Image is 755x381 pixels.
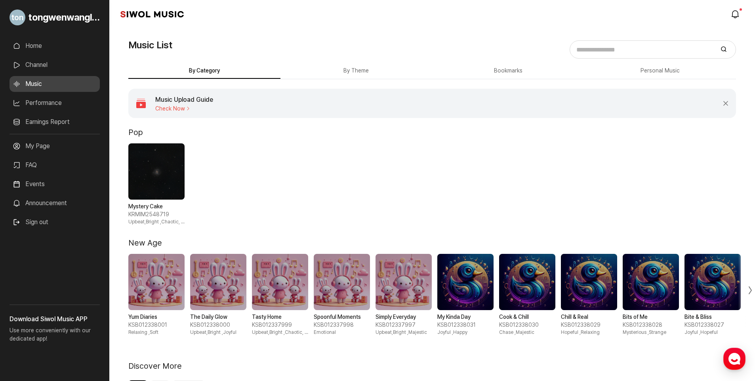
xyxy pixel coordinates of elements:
[128,38,172,52] h1: Music List
[252,321,308,329] span: KSB012337999
[10,157,100,173] a: FAQ
[10,114,100,130] a: Earnings Report
[684,313,741,321] strong: Bite & Bliss
[190,254,246,336] div: 2 / 10
[128,321,185,329] span: KSB012338001
[561,254,617,336] div: 8 / 10
[128,238,162,248] h2: New Age
[561,321,617,329] span: KSB012338029
[437,321,494,329] span: KSB012338031
[128,329,185,336] span: Relaxing , Soft
[722,99,730,107] button: Close Banner
[128,143,185,225] div: 1 / 1
[314,313,370,321] strong: Spoonful Moments
[128,89,715,118] a: Music Upload Guide Check Now
[10,57,100,73] a: Channel
[376,254,432,336] div: 5 / 10
[314,254,370,336] div: 4 / 10
[155,95,213,105] h4: Music Upload Guide
[584,63,736,79] button: Personal Music
[499,254,555,336] div: 7 / 10
[252,329,308,336] span: Upbeat,Bright , Chaotic, Excited
[128,219,185,225] span: Upbeat,Bright , Chaotic, Excited
[128,361,182,371] h2: Discover More
[10,138,100,154] a: My Page
[135,97,147,110] img: 아이콘
[376,321,432,329] span: KSB012337997
[376,329,432,336] span: Upbeat,Bright , Majestic
[10,314,100,324] h3: Download Siwol Music APP
[684,254,741,336] div: 10 / 10
[10,76,100,92] a: Music
[190,329,246,336] span: Upbeat,Bright , Joyful
[190,313,246,321] strong: The Daily Glow
[10,95,100,111] a: Performance
[190,321,246,329] span: KSB012338000
[155,105,213,112] span: Check Now
[10,176,100,192] a: Events
[561,313,617,321] strong: Chill & Real
[252,254,308,336] div: 3 / 10
[623,321,679,329] span: KSB012338028
[128,313,185,321] strong: Yum Diaries
[280,63,433,79] button: By Theme
[437,254,494,336] div: 6 / 10
[684,329,741,336] span: Joyful , Hopeful
[128,211,185,219] span: KRMIM2548719
[623,329,679,336] span: Mysterious , Strange
[376,313,432,321] strong: Simply Everyday
[684,321,741,329] span: KSB012338027
[10,214,51,230] button: Sign out
[623,254,679,336] div: 9 / 10
[252,313,308,321] strong: Tasty Home
[499,313,555,321] strong: Cook & Chill
[437,313,494,321] strong: My Kinda Day
[10,324,100,349] p: Use more conveniently with our dedicated app!
[128,128,143,137] h2: Pop
[499,329,555,336] span: Chase , Majestic
[10,6,100,29] a: Go to My Profile
[10,195,100,211] a: Announcement
[432,63,584,79] button: Bookmarks
[437,329,494,336] span: Joyful , Happy
[499,321,555,329] span: KSB012338030
[314,321,370,329] span: KSB012337998
[572,44,714,55] input: Search for music
[128,63,280,79] button: By Category
[10,38,100,54] a: Home
[561,329,617,336] span: Hopeful , Relaxing
[128,203,185,211] strong: Mystery Cake
[736,245,755,335] div: Next slide
[128,254,185,336] div: 1 / 10
[29,10,100,25] span: tongwenwangluo01
[314,329,370,336] span: Emotional
[728,6,744,22] a: modal.notifications
[623,313,679,321] strong: Bits of Me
